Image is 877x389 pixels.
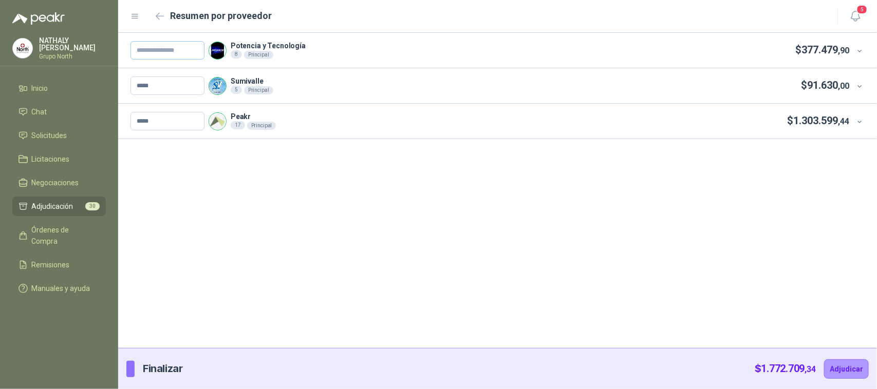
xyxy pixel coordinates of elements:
[231,121,245,129] div: 17
[12,279,106,298] a: Manuales y ayuda
[12,79,106,98] a: Inicio
[32,177,79,188] span: Negociaciones
[794,114,850,127] span: 1.303.599
[802,44,850,56] span: 377.479
[838,46,850,55] span: ,90
[209,42,226,59] img: Company Logo
[808,79,850,91] span: 91.630
[801,77,850,93] p: $
[171,9,272,23] h2: Resumen por proveedor
[12,173,106,192] a: Negociaciones
[12,102,106,122] a: Chat
[143,361,182,377] p: Finalizar
[85,202,100,210] span: 30
[755,361,816,377] p: $
[231,50,242,59] div: 8
[231,42,306,49] p: Potencia y Tecnología
[231,77,273,85] p: Sumivalle
[846,7,865,26] button: 5
[231,86,242,94] div: 5
[761,362,816,375] span: 1.772.709
[39,53,106,60] p: Grupo North
[244,86,273,94] div: Principal
[838,81,850,91] span: ,00
[32,259,70,270] span: Remisiones
[39,37,106,51] p: NATHALY [PERSON_NAME]
[12,126,106,145] a: Solicitudes
[209,77,226,94] img: Company Logo
[32,224,96,247] span: Órdenes de Compra
[12,149,106,169] a: Licitaciones
[856,5,868,14] span: 5
[796,42,850,58] p: $
[244,51,273,59] div: Principal
[12,197,106,216] a: Adjudicación30
[32,201,73,212] span: Adjudicación
[32,83,48,94] span: Inicio
[824,359,869,379] button: Adjudicar
[32,106,47,118] span: Chat
[32,130,67,141] span: Solicitudes
[32,283,90,294] span: Manuales y ayuda
[788,113,850,129] p: $
[13,38,32,58] img: Company Logo
[32,153,70,165] span: Licitaciones
[247,122,276,130] div: Principal
[838,116,850,126] span: ,44
[12,12,65,25] img: Logo peakr
[805,364,816,374] span: ,34
[231,113,276,120] p: Peakr
[12,220,106,251] a: Órdenes de Compra
[209,113,226,130] img: Company Logo
[12,255,106,275] a: Remisiones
